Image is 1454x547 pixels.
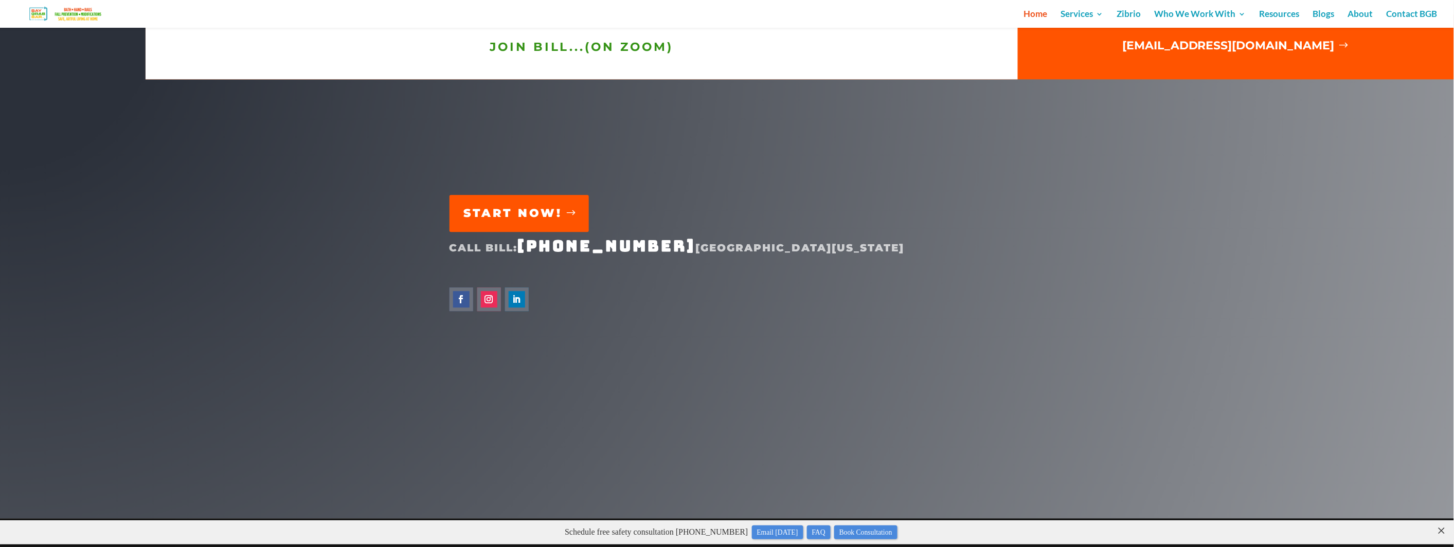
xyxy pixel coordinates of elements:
[17,5,115,23] img: Bay Grab Bar
[1117,10,1141,28] a: Zibrio
[450,195,589,231] a: START NOW!
[477,287,501,311] a: Follow on Instagram
[752,5,803,19] a: Email [DATE]
[518,235,696,256] a: [PHONE_NUMBER]
[1387,10,1438,28] a: Contact BGB
[834,5,897,19] a: Book Consultation
[1155,10,1246,28] a: Who We Work With
[807,5,831,19] a: FAQ
[25,4,1438,20] p: Schedule free safety consultation [PHONE_NUMBER]
[1313,10,1335,28] a: Blogs
[505,287,529,311] a: Follow on LinkedIn
[1024,10,1048,28] a: Home
[1437,3,1447,12] close: ×
[1260,10,1300,28] a: Resources
[450,287,473,311] a: Follow on Facebook
[450,236,1005,257] p: CALL BILL: [GEOGRAPHIC_DATA][US_STATE]
[1348,10,1373,28] a: About
[1061,10,1104,28] a: Services
[1108,14,1363,77] a: [EMAIL_ADDRESS][DOMAIN_NAME]
[490,40,674,54] span: JOIN BILL...(on ZOOM)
